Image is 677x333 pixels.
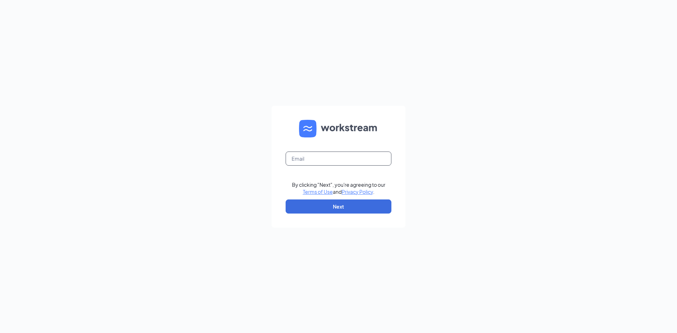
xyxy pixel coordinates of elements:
[303,189,333,195] a: Terms of Use
[299,120,378,137] img: WS logo and Workstream text
[286,152,391,166] input: Email
[292,181,385,195] div: By clicking "Next", you're agreeing to our and .
[286,199,391,214] button: Next
[342,189,373,195] a: Privacy Policy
